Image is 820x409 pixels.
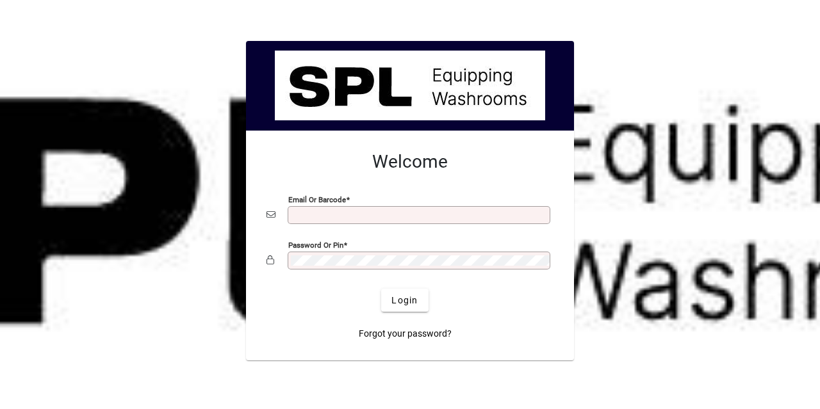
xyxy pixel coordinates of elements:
mat-label: Password or Pin [288,241,343,250]
button: Login [381,289,428,312]
mat-label: Email or Barcode [288,195,346,204]
a: Forgot your password? [354,322,457,345]
span: Forgot your password? [359,327,452,341]
h2: Welcome [266,151,553,173]
span: Login [391,294,418,307]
